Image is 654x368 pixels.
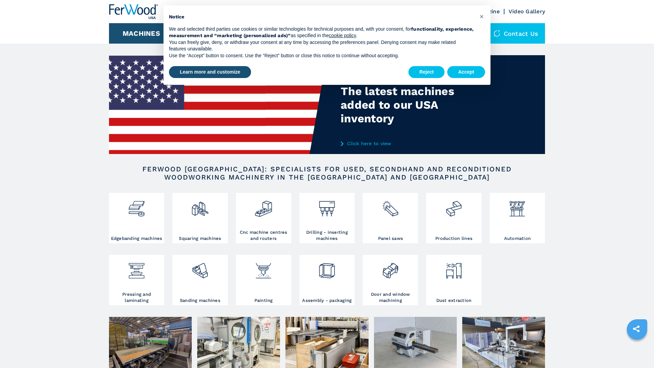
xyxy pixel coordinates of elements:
span: × [480,12,484,20]
a: Painting [236,255,291,305]
h3: Automation [504,235,531,242]
p: We and selected third parties use cookies or similar technologies for technical purposes and, wit... [169,26,474,39]
img: sezionatrici_2.png [381,195,400,218]
h2: Notice [169,14,474,20]
h3: Production lines [435,235,472,242]
img: Contact us [494,30,500,37]
button: Accept [447,66,485,78]
a: Cnc machine centres and routers [236,193,291,243]
h3: Squaring machines [179,235,221,242]
iframe: Chat [625,337,649,363]
button: Reject [408,66,445,78]
a: Assembly - packaging [299,255,355,305]
img: centro_di_lavoro_cnc_2.png [254,195,272,218]
a: Pressing and laminating [109,255,164,305]
button: Close this notice [476,11,487,22]
img: lavorazione_porte_finestre_2.png [381,257,400,280]
img: linee_di_produzione_2.png [445,195,463,218]
img: verniciatura_1.png [254,257,272,280]
h3: Assembly - packaging [302,297,352,304]
img: aspirazione_1.png [445,257,463,280]
a: Video Gallery [509,8,545,15]
a: Squaring machines [172,193,228,243]
img: montaggio_imballaggio_2.png [318,257,336,280]
img: foratrici_inseritrici_2.png [318,195,336,218]
button: Machines [123,29,160,37]
h3: Cnc machine centres and routers [238,229,290,242]
img: pressa-strettoia.png [127,257,145,280]
img: Ferwood [109,4,158,19]
a: Production lines [426,193,481,243]
a: Panel saws [363,193,418,243]
h3: Panel saws [378,235,403,242]
a: cookie policy [329,33,356,38]
img: squadratrici_2.png [191,195,209,218]
a: Edgebanding machines [109,193,164,243]
h2: FERWOOD [GEOGRAPHIC_DATA]: SPECIALISTS FOR USED, SECONDHAND AND RECONDITIONED WOODWORKING MACHINE... [131,165,523,181]
a: Dust extraction [426,255,481,305]
h3: Door and window machining [364,291,416,304]
p: You can freely give, deny, or withdraw your consent at any time by accessing the preferences pane... [169,39,474,52]
h3: Dust extraction [436,297,472,304]
a: Door and window machining [363,255,418,305]
strong: functionality, experience, measurement and “marketing (personalized ads)” [169,26,474,39]
div: Contact us [487,23,545,44]
p: Use the “Accept” button to consent. Use the “Reject” button or close this notice to continue with... [169,52,474,59]
img: automazione.png [508,195,526,218]
img: levigatrici_2.png [191,257,209,280]
a: Sanding machines [172,255,228,305]
a: Automation [490,193,545,243]
h3: Painting [254,297,273,304]
a: Drilling - inserting machines [299,193,355,243]
h3: Edgebanding machines [111,235,162,242]
a: sharethis [628,320,645,337]
button: Learn more and customize [169,66,251,78]
img: bordatrici_1.png [127,195,145,218]
a: Click here to view [341,141,474,146]
h3: Drilling - inserting machines [301,229,353,242]
img: The latest machines added to our USA inventory [109,55,327,154]
h3: Sanding machines [180,297,220,304]
h3: Pressing and laminating [111,291,162,304]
